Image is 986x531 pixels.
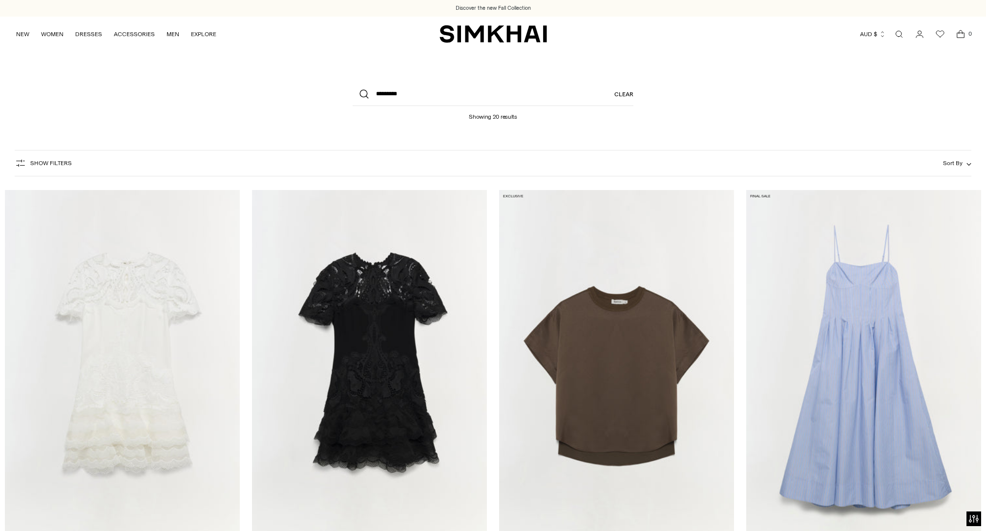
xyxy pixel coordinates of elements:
h1: Showing 20 results [469,106,517,120]
a: Open cart modal [951,24,970,44]
span: 0 [965,29,974,38]
a: DRESSES [75,23,102,45]
a: Open search modal [889,24,909,44]
span: Sort By [943,160,963,167]
a: SIMKHAI [440,24,547,43]
span: Show Filters [30,160,72,167]
a: ACCESSORIES [114,23,155,45]
a: Clear [614,83,633,106]
button: AUD $ [860,23,886,45]
a: Discover the new Fall Collection [456,4,531,12]
button: Sort By [943,158,971,169]
a: EXPLORE [191,23,216,45]
a: MEN [167,23,179,45]
button: Show Filters [15,155,72,171]
a: NEW [16,23,29,45]
a: Go to the account page [910,24,929,44]
button: Search [353,83,376,106]
a: Wishlist [930,24,950,44]
a: WOMEN [41,23,63,45]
